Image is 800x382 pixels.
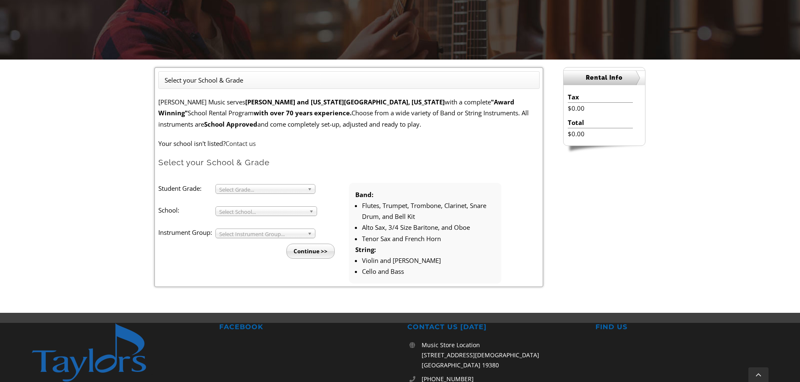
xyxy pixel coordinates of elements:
[158,96,540,130] p: [PERSON_NAME] Music serves with a complete School Rental Program Choose from a wide variety of Ba...
[219,185,304,195] span: Select Grade...
[595,323,769,332] h2: FIND US
[362,222,495,233] li: Alto Sax, 3/4 Size Baritone, and Oboe
[158,157,540,168] h2: Select your School & Grade
[362,266,495,277] li: Cello and Bass
[568,103,633,114] li: $0.00
[568,91,633,103] li: Tax
[286,244,335,259] input: Continue >>
[158,205,215,216] label: School:
[226,139,256,148] a: Contact us
[165,75,243,86] li: Select your School & Grade
[204,120,257,128] strong: School Approved
[219,207,306,217] span: Select School...
[362,233,495,244] li: Tenor Sax and French Horn
[245,98,445,106] strong: [PERSON_NAME] and [US_STATE][GEOGRAPHIC_DATA], [US_STATE]
[219,229,304,239] span: Select Instrument Group...
[355,245,376,254] strong: String:
[362,255,495,266] li: Violin and [PERSON_NAME]
[254,109,351,117] strong: with over 70 years experience.
[362,200,495,222] li: Flutes, Trumpet, Trombone, Clarinet, Snare Drum, and Bell Kit
[158,183,215,194] label: Student Grade:
[422,340,581,370] p: Music Store Location [STREET_ADDRESS][DEMOGRAPHIC_DATA] [GEOGRAPHIC_DATA] 19380
[158,227,215,238] label: Instrument Group:
[568,117,633,128] li: Total
[219,323,393,332] h2: FACEBOOK
[407,323,581,332] h2: CONTACT US [DATE]
[158,138,540,149] p: Your school isn't listed?
[568,128,633,139] li: $0.00
[355,190,373,199] strong: Band:
[564,70,645,85] h2: Rental Info
[563,146,645,153] img: sidebar-footer.png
